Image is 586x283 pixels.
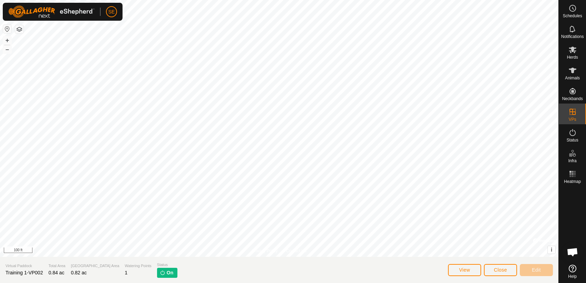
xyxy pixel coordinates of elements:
button: Reset Map [3,25,11,33]
span: Herds [567,55,578,59]
span: Neckbands [562,97,583,101]
a: Help [559,262,586,281]
span: Virtual Paddock [6,263,43,269]
span: On [167,269,173,276]
span: Total Area [48,263,65,269]
span: 0.82 ac [71,270,87,275]
a: Privacy Policy [252,248,278,254]
span: Heatmap [564,179,581,184]
button: Map Layers [15,25,23,33]
button: i [548,246,555,254]
span: View [459,267,470,273]
span: Edit [532,267,541,273]
button: – [3,45,11,53]
button: Edit [520,264,553,276]
button: Close [484,264,517,276]
span: Notifications [561,35,584,39]
a: Contact Us [286,248,306,254]
span: SE [108,8,115,16]
div: Open chat [562,242,583,262]
span: Close [494,267,507,273]
span: Status [566,138,578,142]
button: + [3,36,11,45]
span: Watering Points [125,263,152,269]
span: Status [157,262,177,268]
span: 1 [125,270,128,275]
span: Animals [565,76,580,80]
span: Schedules [563,14,582,18]
button: View [448,264,481,276]
span: Training 1-VP002 [6,270,43,275]
span: Help [568,274,577,279]
span: i [551,247,552,253]
img: turn-on [160,270,165,275]
span: Infra [568,159,576,163]
img: Gallagher Logo [8,6,95,18]
span: VPs [568,117,576,121]
span: 0.84 ac [48,270,64,275]
span: [GEOGRAPHIC_DATA] Area [71,263,119,269]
